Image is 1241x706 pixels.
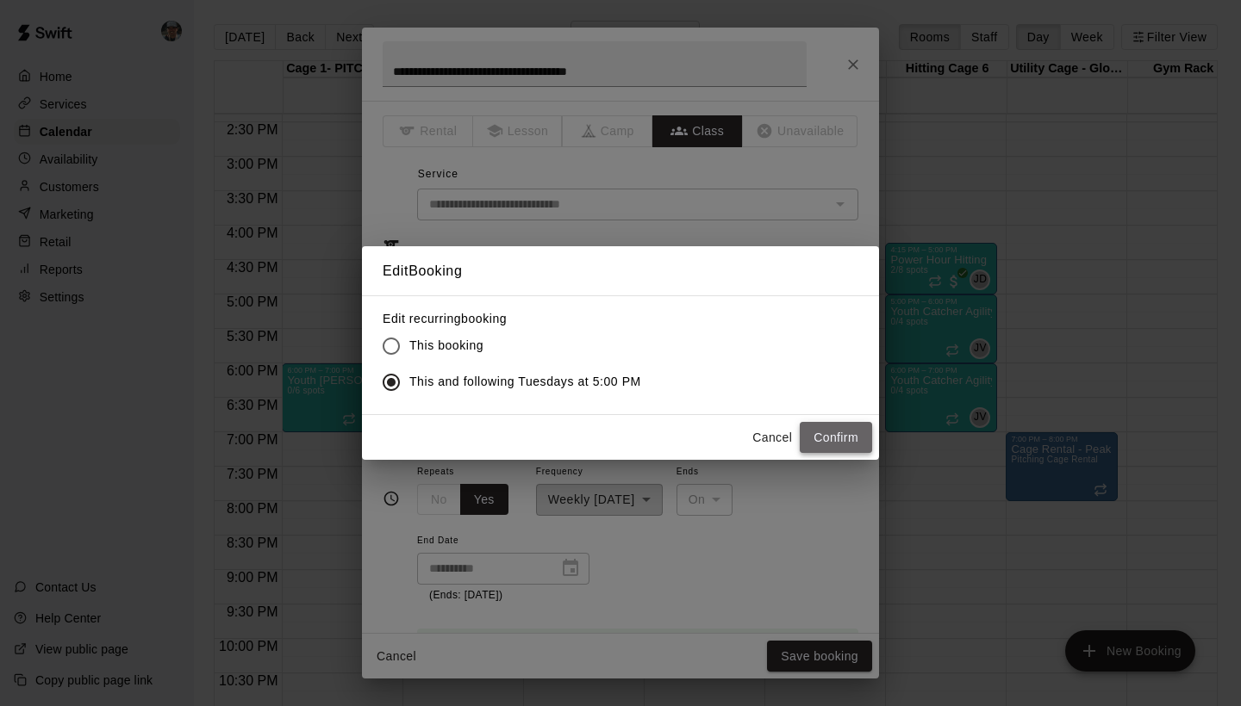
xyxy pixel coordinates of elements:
label: Edit recurring booking [383,310,655,327]
h2: Edit Booking [362,246,879,296]
button: Confirm [800,422,872,454]
span: This and following Tuesdays at 5:00 PM [409,373,641,391]
button: Cancel [745,422,800,454]
span: This booking [409,337,483,355]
